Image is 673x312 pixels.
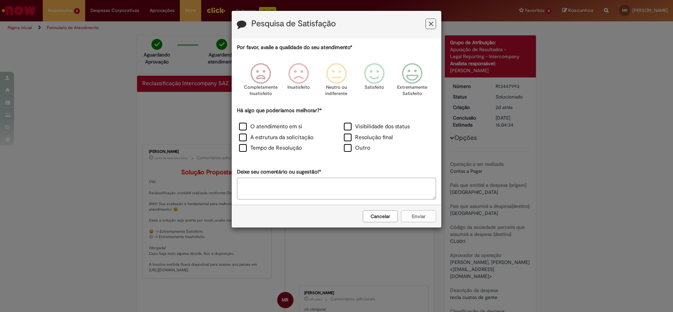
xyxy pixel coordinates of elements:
div: Insatisfeito [281,58,317,106]
div: Satisfeito [356,58,392,106]
label: Visibilidade dos status [344,123,410,131]
label: Resolução final [344,134,393,142]
div: Extremamente Satisfeito [394,58,430,106]
label: A estrutura da solicitação [239,134,313,142]
label: Por favor, avalie a qualidade do seu atendimento* [237,44,352,51]
p: Insatisfeito [287,84,310,91]
label: Pesquisa de Satisfação [251,19,336,28]
label: Outro [344,144,370,152]
label: O atendimento em si [239,123,302,131]
p: Neutro ou indiferente [324,84,349,97]
label: Tempo de Resolução [239,144,302,152]
button: Cancelar [363,210,398,222]
p: Satisfeito [365,84,384,91]
div: Há algo que poderíamos melhorar?* [237,107,436,154]
label: Deixe seu comentário ou sugestão!* [237,168,321,176]
p: Extremamente Satisfeito [397,84,427,97]
p: Completamente Insatisfeito [244,84,278,97]
div: Completamente Insatisfeito [243,58,278,106]
div: Neutro ou indiferente [319,58,354,106]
